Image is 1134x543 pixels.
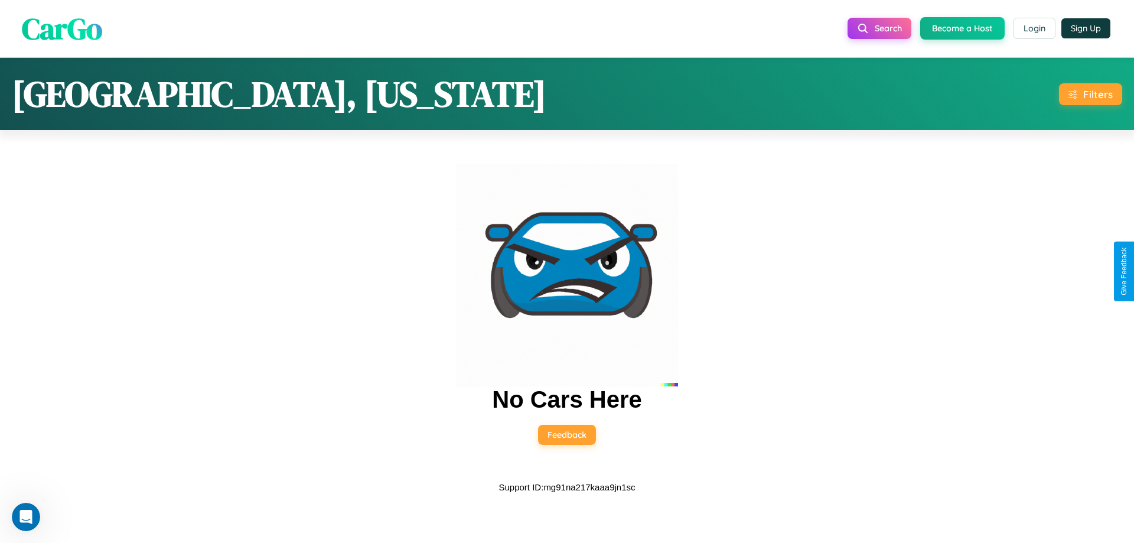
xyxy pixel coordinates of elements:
span: CarGo [22,8,102,48]
span: Search [875,23,902,34]
div: Give Feedback [1120,248,1128,295]
button: Search [848,18,911,39]
button: Filters [1059,83,1122,105]
button: Login [1014,18,1055,39]
button: Sign Up [1061,18,1110,38]
iframe: Intercom live chat [12,503,40,531]
button: Feedback [538,425,596,445]
p: Support ID: mg91na217kaaa9jn1sc [499,479,636,495]
h1: [GEOGRAPHIC_DATA], [US_STATE] [12,70,546,118]
button: Become a Host [920,17,1005,40]
img: car [456,164,678,386]
div: Filters [1083,88,1113,100]
h2: No Cars Here [492,386,641,413]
